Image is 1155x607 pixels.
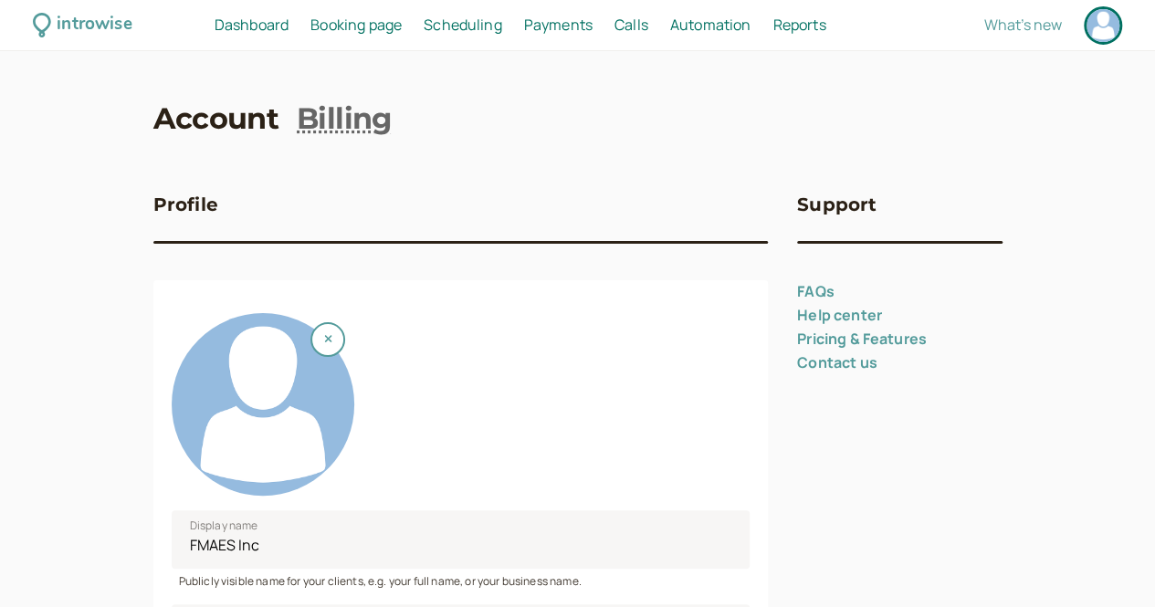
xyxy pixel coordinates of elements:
[797,329,927,349] a: Pricing & Features
[670,15,751,35] span: Automation
[984,15,1062,35] span: What's new
[172,569,751,590] div: Publicly visible name for your clients, e.g. your full name, or your business name.
[524,14,593,37] a: Payments
[797,281,835,301] a: FAQs
[310,322,345,357] button: Remove
[215,14,289,37] a: Dashboard
[984,16,1062,33] button: What's new
[310,14,402,37] a: Booking page
[310,15,402,35] span: Booking page
[57,11,131,39] div: introwise
[524,15,593,35] span: Payments
[797,352,877,372] a: Contact us
[153,99,279,140] a: Account
[1064,519,1155,607] iframe: Chat Widget
[424,14,502,37] a: Scheduling
[614,14,648,37] a: Calls
[215,15,289,35] span: Dashboard
[797,305,882,325] a: Help center
[772,14,825,37] a: Reports
[772,15,825,35] span: Reports
[172,510,751,569] input: Display name
[1084,6,1122,45] a: Account
[614,15,648,35] span: Calls
[153,190,218,219] h3: Profile
[670,14,751,37] a: Automation
[424,15,502,35] span: Scheduling
[797,190,877,219] h3: Support
[190,517,258,535] span: Display name
[33,11,132,39] a: introwise
[297,99,392,140] a: Billing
